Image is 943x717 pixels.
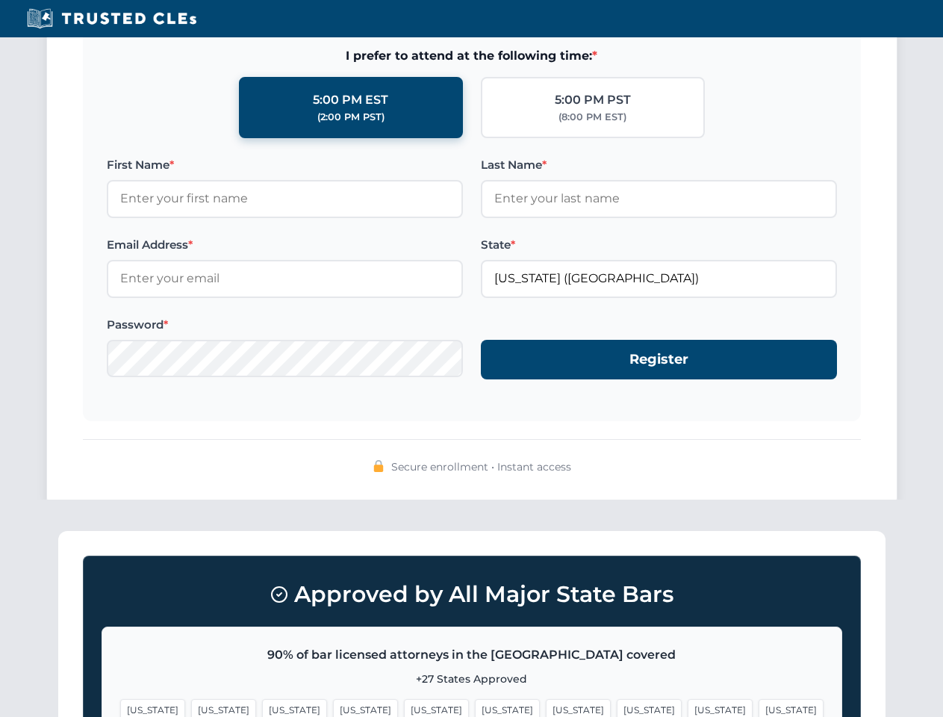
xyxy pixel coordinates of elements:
[481,156,837,174] label: Last Name
[107,260,463,297] input: Enter your email
[102,574,842,615] h3: Approved by All Major State Bars
[555,90,631,110] div: 5:00 PM PST
[107,316,463,334] label: Password
[481,236,837,254] label: State
[120,671,824,687] p: +27 States Approved
[107,46,837,66] span: I prefer to attend at the following time:
[317,110,385,125] div: (2:00 PM PST)
[107,180,463,217] input: Enter your first name
[107,236,463,254] label: Email Address
[558,110,626,125] div: (8:00 PM EST)
[107,156,463,174] label: First Name
[22,7,201,30] img: Trusted CLEs
[481,340,837,379] button: Register
[313,90,388,110] div: 5:00 PM EST
[120,645,824,665] p: 90% of bar licensed attorneys in the [GEOGRAPHIC_DATA] covered
[481,260,837,297] input: Florida (FL)
[373,460,385,472] img: 🔒
[391,459,571,475] span: Secure enrollment • Instant access
[481,180,837,217] input: Enter your last name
